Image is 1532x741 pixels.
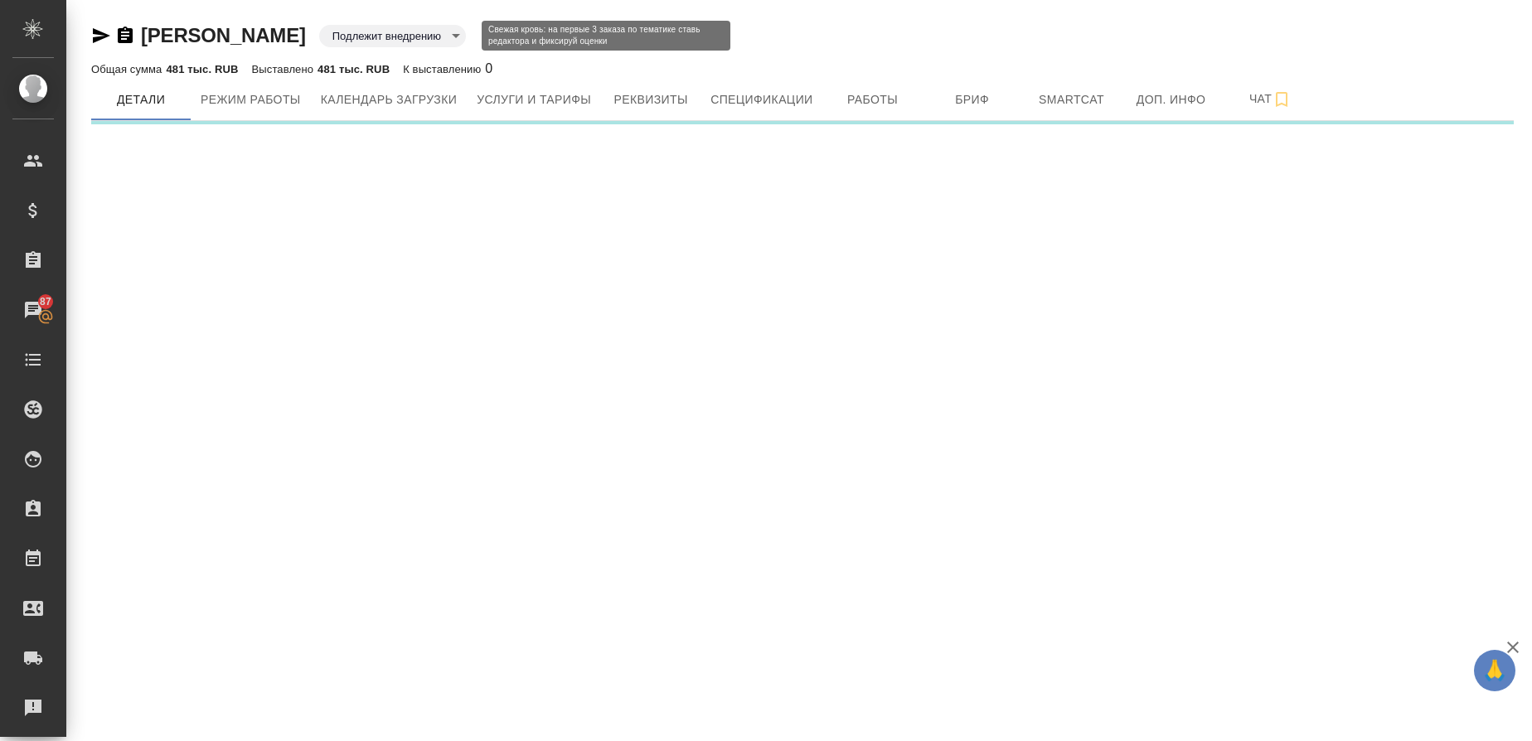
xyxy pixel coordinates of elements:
span: Календарь загрузки [321,90,458,110]
a: [PERSON_NAME] [141,24,306,46]
span: Чат [1231,89,1311,109]
button: Скопировать ссылку [115,26,135,46]
span: 87 [30,293,61,310]
button: Скопировать ссылку для ЯМессенджера [91,26,111,46]
p: 481 тыс. RUB [318,63,390,75]
span: Работы [833,90,913,110]
p: К выставлению [403,63,485,75]
button: Подлежит внедрению [327,29,446,43]
button: 🙏 [1474,650,1515,691]
span: Реквизиты [611,90,691,110]
div: Подлежит внедрению [319,25,466,47]
span: 🙏 [1481,653,1509,688]
span: Услуги и тарифы [477,90,591,110]
p: 481 тыс. RUB [166,63,238,75]
span: Режим работы [201,90,301,110]
p: Общая сумма [91,63,166,75]
div: 0 [403,59,492,79]
span: Спецификации [710,90,812,110]
span: Доп. инфо [1132,90,1211,110]
p: Выставлено [252,63,318,75]
span: Детали [101,90,181,110]
span: Бриф [933,90,1012,110]
a: 87 [4,289,62,331]
svg: Подписаться [1272,90,1292,109]
span: Smartcat [1032,90,1112,110]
